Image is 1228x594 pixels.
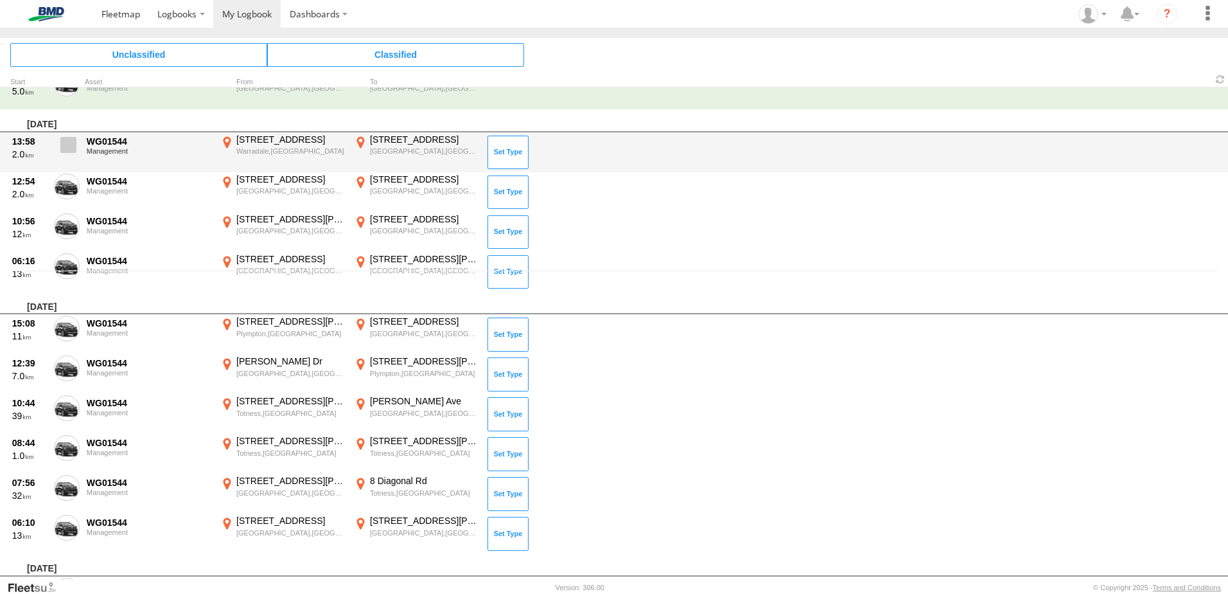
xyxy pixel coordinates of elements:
[556,584,604,591] div: Version: 306.00
[12,228,47,240] div: 12
[236,134,345,145] div: [STREET_ADDRESS]
[236,435,345,447] div: [STREET_ADDRESS][PERSON_NAME]
[236,266,345,275] div: [GEOGRAPHIC_DATA],[GEOGRAPHIC_DATA]
[12,477,47,489] div: 07:56
[487,255,529,289] button: Click to Set
[87,477,211,489] div: WG01544
[218,253,347,291] label: Click to View Event Location
[10,79,49,85] div: Click to Sort
[12,175,47,187] div: 12:54
[352,355,480,393] label: Click to View Event Location
[1153,584,1221,591] a: Terms and Conditions
[12,188,47,200] div: 2.0
[87,409,211,417] div: Management
[370,489,478,498] div: Totness,[GEOGRAPHIC_DATA]
[87,357,211,369] div: WG01544
[236,186,345,195] div: [GEOGRAPHIC_DATA],[GEOGRAPHIC_DATA]
[12,357,47,369] div: 12:39
[236,489,345,498] div: [GEOGRAPHIC_DATA],[GEOGRAPHIC_DATA]
[12,370,47,382] div: 7.0
[487,437,529,471] button: Click to Set
[236,515,345,526] div: [STREET_ADDRESS]
[12,490,47,501] div: 32
[12,318,47,329] div: 15:08
[370,578,478,589] div: [STREET_ADDRESS]
[13,7,80,21] img: bmd-logo.svg
[236,253,345,265] div: [STREET_ADDRESS]
[12,330,47,342] div: 11
[370,355,478,367] div: [STREET_ADDRESS][PERSON_NAME]
[12,255,47,267] div: 06:16
[487,175,529,209] button: Click to Set
[352,435,480,473] label: Click to View Event Location
[236,147,345,156] div: Warradale,[GEOGRAPHIC_DATA]
[487,517,529,550] button: Click to Set
[218,395,347,433] label: Click to View Event Location
[352,253,480,291] label: Click to View Event Location
[10,43,267,66] span: Click to view Unclassified Trips
[1074,4,1111,24] div: Regan Armstrong
[12,410,47,422] div: 39
[87,517,211,528] div: WG01544
[236,578,345,589] div: [PERSON_NAME] Shoppingtown Acc
[370,134,478,145] div: [STREET_ADDRESS]
[218,355,347,393] label: Click to View Event Location
[87,187,211,195] div: Management
[236,409,345,418] div: Totness,[GEOGRAPHIC_DATA]
[370,515,478,526] div: [STREET_ADDRESS][PERSON_NAME]
[87,84,211,92] div: Management
[370,147,478,156] div: [GEOGRAPHIC_DATA],[GEOGRAPHIC_DATA]
[352,395,480,433] label: Click to View Event Location
[487,215,529,249] button: Click to Set
[487,357,529,391] button: Click to Set
[12,85,47,97] div: 5.0
[1213,73,1228,85] span: Refresh
[87,329,211,337] div: Management
[87,489,211,496] div: Management
[370,174,478,185] div: [STREET_ADDRESS]
[218,213,347,251] label: Click to View Event Location
[12,517,47,528] div: 06:10
[218,71,347,108] label: Click to View Event Location
[370,84,478,93] div: [GEOGRAPHIC_DATA],[GEOGRAPHIC_DATA]
[236,174,345,185] div: [STREET_ADDRESS]
[267,43,524,66] span: Click to view Classified Trips
[218,316,347,353] label: Click to View Event Location
[85,79,213,85] div: Asset
[236,226,345,235] div: [GEOGRAPHIC_DATA],[GEOGRAPHIC_DATA]
[236,528,345,537] div: [GEOGRAPHIC_DATA],[GEOGRAPHIC_DATA]
[87,449,211,456] div: Management
[352,134,480,171] label: Click to View Event Location
[236,84,345,93] div: [GEOGRAPHIC_DATA],[GEOGRAPHIC_DATA]
[370,329,478,338] div: [GEOGRAPHIC_DATA],[GEOGRAPHIC_DATA]
[87,580,211,591] div: WG01544
[12,397,47,409] div: 10:44
[1157,4,1177,24] i: ?
[352,213,480,251] label: Click to View Event Location
[87,255,211,267] div: WG01544
[12,530,47,541] div: 13
[370,395,478,407] div: [PERSON_NAME] Ave
[87,437,211,449] div: WG01544
[352,475,480,512] label: Click to View Event Location
[236,475,345,487] div: [STREET_ADDRESS][PERSON_NAME]
[487,136,529,169] button: Click to Set
[218,174,347,211] label: Click to View Event Location
[12,215,47,227] div: 10:56
[370,369,478,378] div: Plympton,[GEOGRAPHIC_DATA]
[352,79,480,85] div: To
[218,134,347,171] label: Click to View Event Location
[87,227,211,235] div: Management
[236,316,345,327] div: [STREET_ADDRESS][PERSON_NAME]
[12,148,47,160] div: 2.0
[218,435,347,473] label: Click to View Event Location
[487,318,529,351] button: Click to Set
[370,226,478,235] div: [GEOGRAPHIC_DATA],[GEOGRAPHIC_DATA]
[352,174,480,211] label: Click to View Event Location
[370,449,478,458] div: Totness,[GEOGRAPHIC_DATA]
[12,268,47,280] div: 13
[370,409,478,418] div: [GEOGRAPHIC_DATA],[GEOGRAPHIC_DATA]
[370,475,478,487] div: 8 Diagonal Rd
[370,253,478,265] div: [STREET_ADDRESS][PERSON_NAME]
[87,318,211,329] div: WG01544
